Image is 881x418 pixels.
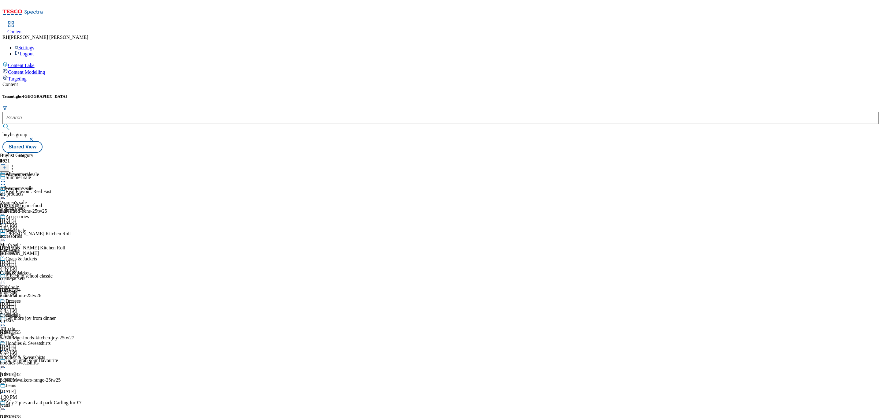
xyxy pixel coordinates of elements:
[2,94,879,99] h5: Tenant:
[6,341,51,346] div: Hoodies & Sweatshirts
[7,22,23,35] a: Content
[2,82,879,87] div: Content
[16,94,67,99] span: ghs-[GEOGRAPHIC_DATA]
[2,132,27,137] span: buylistgroup
[2,75,879,82] a: Targeting
[6,214,29,219] div: Accessories
[6,172,39,177] div: All women's sale
[6,256,37,262] div: Coats & Jackets
[7,29,23,34] span: Content
[9,35,88,40] span: [PERSON_NAME] [PERSON_NAME]
[2,68,879,75] a: Content Modelling
[6,358,58,363] div: Go on grab your flavourite
[6,383,16,388] div: Jeans
[6,298,21,304] div: Dresses
[2,112,879,124] input: Search
[8,69,45,75] span: Content Modelling
[2,62,879,68] a: Content Lake
[8,63,35,68] span: Content Lake
[2,35,9,40] span: RH
[8,76,27,81] span: Targeting
[2,141,43,153] button: Stored View
[15,45,34,50] a: Settings
[2,106,7,110] svg: Search Filters
[15,51,34,56] a: Logout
